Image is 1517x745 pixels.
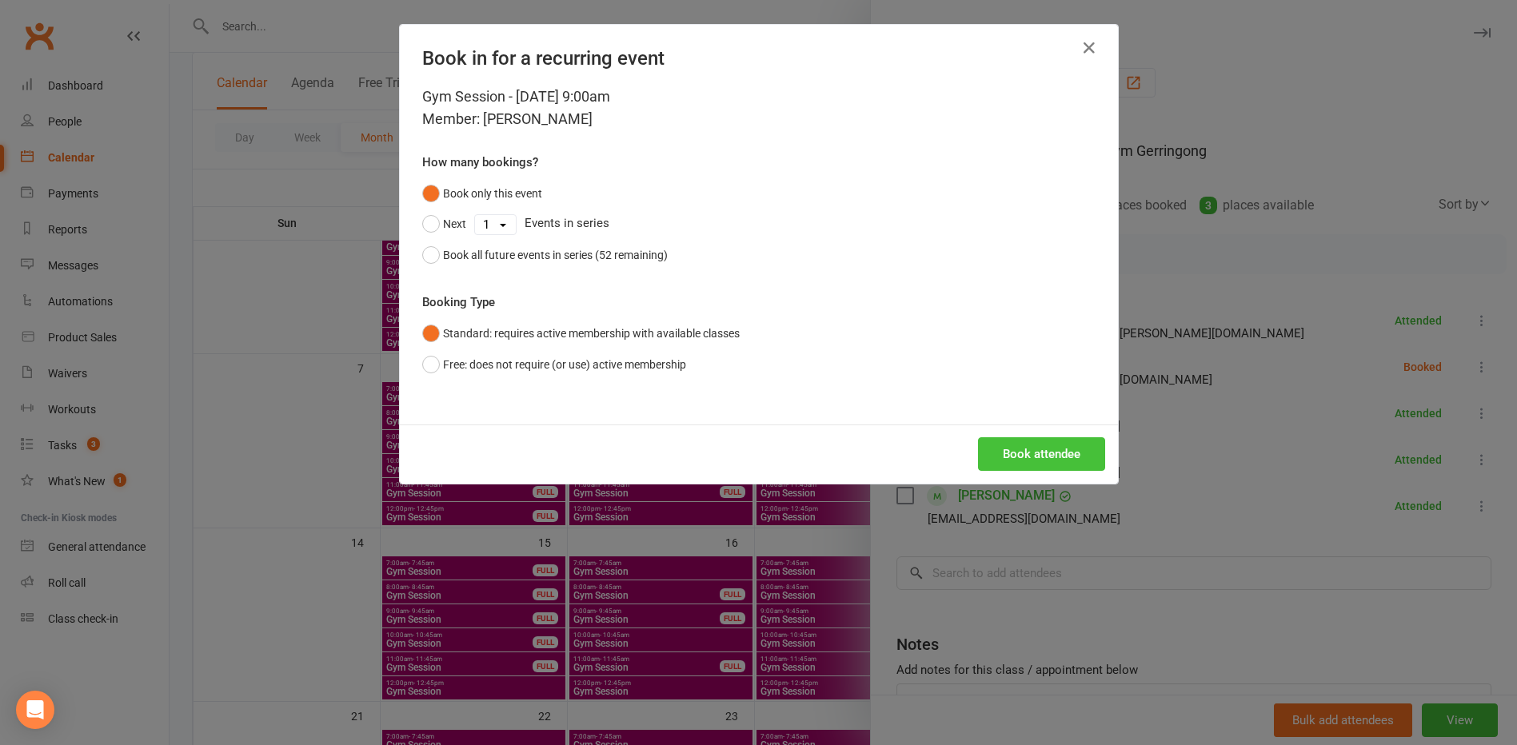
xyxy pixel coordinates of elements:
[16,691,54,729] div: Open Intercom Messenger
[422,293,495,312] label: Booking Type
[422,209,466,239] button: Next
[422,240,668,270] button: Book all future events in series (52 remaining)
[422,209,1096,239] div: Events in series
[422,153,538,172] label: How many bookings?
[443,246,668,264] div: Book all future events in series (52 remaining)
[422,47,1096,70] h4: Book in for a recurring event
[978,437,1105,471] button: Book attendee
[1076,35,1102,61] button: Close
[422,349,686,380] button: Free: does not require (or use) active membership
[422,178,542,209] button: Book only this event
[422,318,740,349] button: Standard: requires active membership with available classes
[422,86,1096,130] div: Gym Session - [DATE] 9:00am Member: [PERSON_NAME]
